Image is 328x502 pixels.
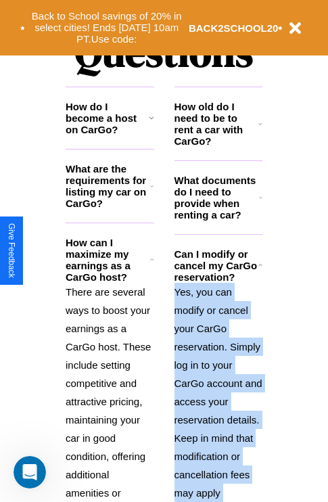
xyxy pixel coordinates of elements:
div: Give Feedback [7,223,16,278]
b: BACK2SCHOOL20 [189,22,279,34]
h3: Can I modify or cancel my CarGo reservation? [174,248,258,283]
h3: How can I maximize my earnings as a CarGo host? [66,237,150,283]
h3: What documents do I need to provide when renting a car? [174,175,260,221]
iframe: Intercom live chat [14,456,46,488]
button: Back to School savings of 20% in select cities! Ends [DATE] 10am PT.Use code: [25,7,189,49]
h3: How old do I need to be to rent a car with CarGo? [174,101,259,147]
h3: How do I become a host on CarGo? [66,101,149,135]
h3: What are the requirements for listing my car on CarGo? [66,163,150,209]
